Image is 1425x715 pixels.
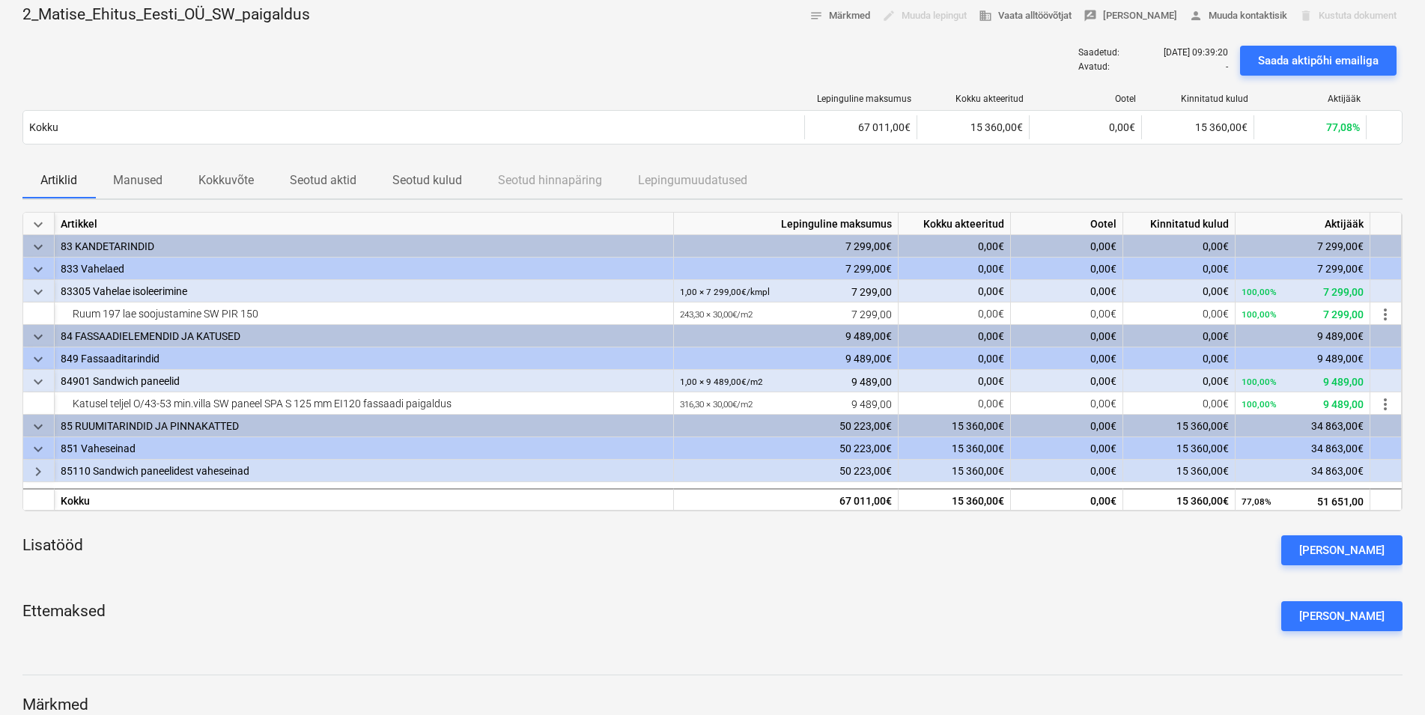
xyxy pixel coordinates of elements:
div: 0,00€ [1011,460,1123,482]
div: 0,00€ [899,235,1011,258]
span: keyboard_arrow_down [29,373,47,391]
div: 0,00€ [899,347,1011,370]
div: 9 489,00 [680,370,892,393]
div: 0,00€ [1123,235,1236,258]
p: Artiklid [40,171,77,189]
div: 51 651,00 [1242,490,1364,513]
span: 0,00€ [1090,375,1116,387]
p: 2_Matise_Ehitus_Eesti_OÜ_SW_paigaldus [22,4,310,25]
p: Kokku [29,120,58,135]
button: [PERSON_NAME] [1078,4,1183,28]
span: 0,00€ [978,375,1004,387]
div: 833 Vahelaed [61,258,667,280]
button: Vaata alltöövõtjat [973,4,1078,28]
div: [PERSON_NAME] [1299,606,1385,626]
div: 0,00€ [1011,437,1123,460]
div: 15 360,00€ [1123,460,1236,482]
span: 0,00€ [978,398,1004,410]
div: 15 360,00€ [899,437,1011,460]
small: 100,00% [1242,377,1277,387]
div: 0,00€ [899,258,1011,280]
div: 0,00€ [1011,325,1123,347]
div: Saada aktipõhi emailiga [1258,51,1379,70]
span: more_vert [1376,395,1394,413]
div: 34 863,00€ [1236,415,1370,437]
div: [PERSON_NAME] [1299,541,1385,560]
span: 77,08% [1326,121,1360,133]
span: more_vert [1376,305,1394,323]
p: Ettemaksed [22,601,106,631]
div: 0,00€ [1123,258,1236,280]
small: 100,00% [1242,287,1277,297]
div: 7 299,00 [1242,302,1364,326]
div: 85 RUUMITARINDID JA PINNAKATTED [61,415,667,437]
div: 9 489,00 [680,392,892,416]
span: 15 360,00€ [970,121,1023,133]
p: - [1226,61,1228,73]
span: 0,00€ [978,285,1004,297]
div: 7 299,00 [680,302,892,326]
div: 851 Vaheseinad [61,437,667,460]
p: Kokkuvõte [198,171,254,189]
div: 7 299,00€ [674,258,899,280]
div: Aktijääk [1236,213,1370,235]
div: 50 223,00€ [674,415,899,437]
div: Artikkel [55,213,674,235]
div: 9 489,00€ [674,325,899,347]
iframe: Chat Widget [1350,643,1425,715]
span: keyboard_arrow_down [29,238,47,256]
span: notes [809,9,823,22]
p: Manused [113,171,162,189]
div: Lepinguline maksumus [674,213,899,235]
span: keyboard_arrow_down [29,350,47,368]
div: 85110 Sandwich paneelidest vaheseinad [61,460,667,482]
button: [PERSON_NAME] [1281,535,1403,565]
span: keyboard_arrow_down [29,440,47,458]
div: Ruum 197 lae soojustamine SW PIR 150 [61,302,667,325]
span: keyboard_arrow_down [29,328,47,346]
div: Katusel teljel O/43-53 min.villa SW paneel SPA S 125 mm EI120 fassaadi paigaldus [61,392,667,415]
div: Kokku akteeritud [899,213,1011,235]
p: Lisatööd [22,535,83,556]
small: 100,00% [1242,399,1277,410]
div: 15 360,00€ [1123,437,1236,460]
div: 9 489,00€ [674,347,899,370]
div: 15 360,00€ [899,488,1011,511]
span: 0,00€ [1090,285,1116,297]
span: 0,00€ [1203,375,1229,387]
div: 15 360,00€ [1123,488,1236,511]
div: 67 011,00€ [804,115,917,139]
span: [PERSON_NAME] [1084,7,1177,25]
span: 15 360,00€ [1195,121,1248,133]
div: 7 299,00 [1242,280,1364,303]
div: Kokku akteeritud [923,94,1024,104]
small: 316,30 × 30,00€ / m2 [680,399,753,410]
span: Vaata alltöövõtjat [979,7,1072,25]
p: Seotud aktid [290,171,356,189]
div: 34 863,00€ [1236,437,1370,460]
div: Aktijääk [1260,94,1361,104]
div: 7 299,00€ [1236,258,1370,280]
div: 0,00€ [899,325,1011,347]
div: 9 489,00€ [1236,347,1370,370]
small: 77,08% [1242,496,1271,507]
span: Muuda kontaktisik [1189,7,1287,25]
span: 0,00€ [1203,398,1229,410]
span: 0,00€ [1203,308,1229,320]
button: Märkmed [803,4,876,28]
div: 84 FASSAADIELEMENDID JA KATUSED [61,325,667,347]
p: Saadetud : [1078,47,1119,59]
span: 0,00€ [978,308,1004,320]
div: 0,00€ [1011,415,1123,437]
small: 1,00 × 9 489,00€ / m2 [680,377,763,387]
span: 0,00€ [1109,121,1135,133]
div: Lepinguline maksumus [811,94,911,104]
span: keyboard_arrow_right [29,463,47,481]
span: rate_review [1084,9,1097,22]
div: 9 489,00€ [1236,325,1370,347]
div: 0,00€ [1011,347,1123,370]
div: 50 223,00€ [674,437,899,460]
div: 0,00€ [1123,325,1236,347]
span: person [1189,9,1203,22]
